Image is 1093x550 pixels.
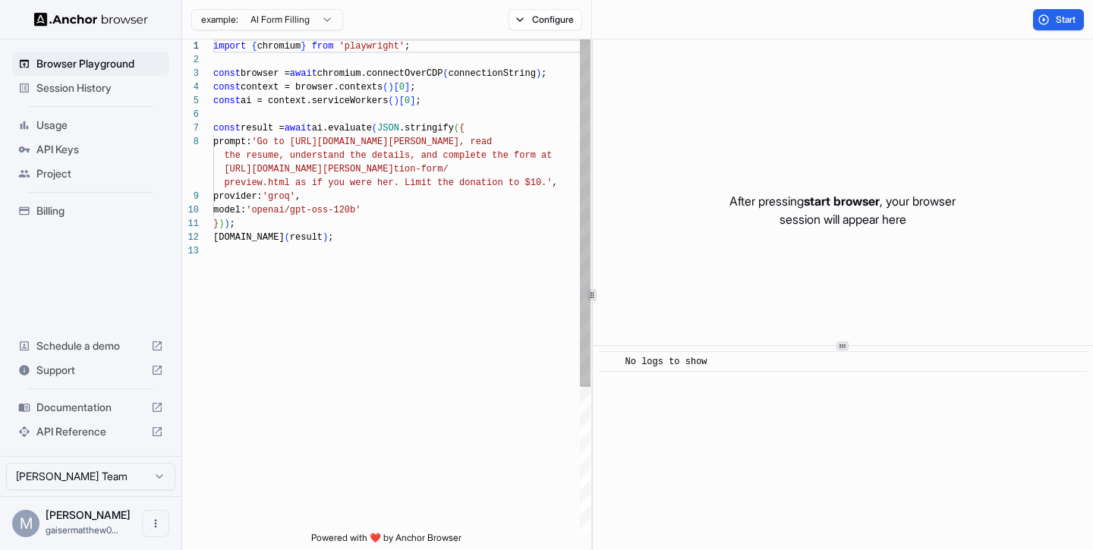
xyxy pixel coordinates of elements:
span: import [213,41,246,52]
span: ; [230,218,235,229]
div: Documentation [12,395,169,420]
button: Open menu [142,510,169,537]
span: Billing [36,203,163,218]
span: ; [410,82,415,93]
span: ai = context.serviceWorkers [241,96,388,106]
div: 8 [182,135,199,149]
span: Session History [36,80,163,96]
span: ) [219,218,224,229]
div: 10 [182,203,199,217]
span: chromium [257,41,301,52]
span: } [301,41,306,52]
span: API Keys [36,142,163,157]
span: result [290,232,323,243]
span: n to $10.' [497,178,552,188]
span: prompt: [213,137,251,147]
span: [DOMAIN_NAME] [213,232,285,243]
span: 'Go to [URL][DOMAIN_NAME][PERSON_NAME], re [251,137,480,147]
span: 'openai/gpt-oss-120b' [246,205,361,215]
span: } [213,218,219,229]
span: .stringify [399,123,454,134]
span: ; [541,68,546,79]
span: { [251,41,257,52]
button: Start [1033,9,1084,30]
span: Powered with ❤️ by Anchor Browser [311,532,461,550]
div: Support [12,358,169,382]
span: tion-form/ [394,164,449,174]
p: After pressing , your browser session will appear here [729,192,956,228]
span: model: [213,205,246,215]
span: context = browser.contexts [241,82,383,93]
span: Usage [36,118,163,133]
span: Browser Playground [36,56,163,71]
span: ) [388,82,393,93]
span: , [552,178,557,188]
span: [ [399,96,405,106]
div: 1 [182,39,199,53]
span: ( [285,232,290,243]
span: ( [388,96,393,106]
span: No logs to show [625,357,707,367]
div: 11 [182,217,199,231]
div: 13 [182,244,199,258]
span: 0 [399,82,405,93]
span: he form at [497,150,552,161]
img: Anchor Logo [34,12,148,27]
span: from [312,41,334,52]
span: [URL][DOMAIN_NAME][PERSON_NAME] [224,164,393,174]
span: example: [201,14,238,26]
span: await [290,68,317,79]
span: connectionString [449,68,536,79]
span: JSON [377,123,399,134]
div: 6 [182,108,199,121]
span: await [285,123,312,134]
span: const [213,82,241,93]
span: ) [536,68,541,79]
span: [ [394,82,399,93]
div: M [12,510,39,537]
div: 2 [182,53,199,67]
span: provider: [213,191,263,202]
span: 0 [405,96,410,106]
span: Start [1056,14,1077,26]
span: ( [443,68,448,79]
span: the resume, understand the details, and complete t [224,150,497,161]
span: const [213,68,241,79]
span: ad [481,137,492,147]
span: Matthew Gaiser [46,508,131,521]
span: API Reference [36,424,145,439]
div: Session History [12,76,169,100]
span: 'groq' [263,191,295,202]
span: browser = [241,68,290,79]
span: const [213,123,241,134]
span: ; [405,41,410,52]
span: ] [410,96,415,106]
span: Project [36,166,163,181]
span: ( [372,123,377,134]
span: ; [415,96,421,106]
div: 4 [182,80,199,94]
div: 7 [182,121,199,135]
span: ) [394,96,399,106]
span: Schedule a demo [36,338,145,354]
span: Support [36,363,145,378]
button: Configure [509,9,582,30]
span: const [213,96,241,106]
div: 3 [182,67,199,80]
div: API Reference [12,420,169,444]
span: ) [224,218,229,229]
span: ] [405,82,410,93]
span: ; [328,232,333,243]
span: gaisermatthew01@gmail.com [46,524,118,536]
span: { [459,123,465,134]
div: Browser Playground [12,52,169,76]
div: 12 [182,231,199,244]
span: start browser [804,193,880,209]
div: Usage [12,113,169,137]
span: , [295,191,301,202]
div: Billing [12,199,169,223]
span: ( [383,82,388,93]
div: API Keys [12,137,169,162]
div: 5 [182,94,199,108]
div: 9 [182,190,199,203]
